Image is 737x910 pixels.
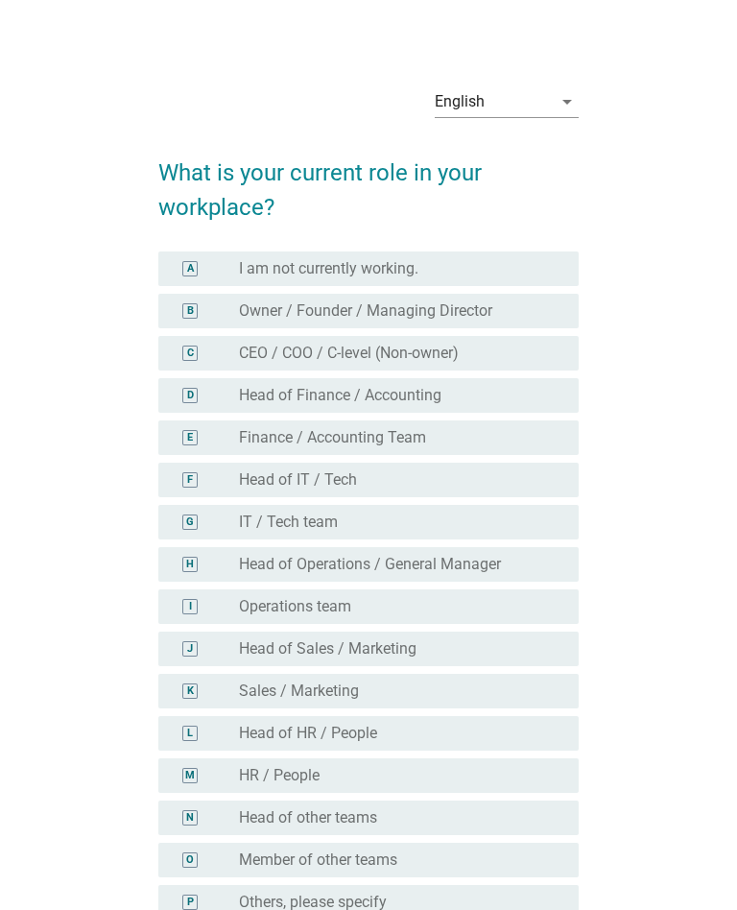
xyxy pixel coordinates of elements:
label: Owner / Founder / Managing Director [239,301,492,321]
i: arrow_drop_down [556,90,579,113]
label: I am not currently working. [239,259,418,278]
div: H [186,557,194,573]
label: Head of other teams [239,808,377,827]
div: M [185,768,195,784]
div: G [186,515,194,531]
div: F [187,472,193,489]
div: K [187,683,194,700]
label: Head of Sales / Marketing [239,639,416,659]
div: J [187,641,193,658]
label: Operations team [239,597,351,616]
div: O [186,852,194,869]
div: English [435,93,485,110]
div: E [187,430,193,446]
div: A [187,261,194,277]
label: Member of other teams [239,850,397,870]
label: CEO / COO / C-level (Non-owner) [239,344,459,363]
div: D [187,388,194,404]
div: C [187,346,194,362]
div: L [187,726,193,742]
div: I [189,599,192,615]
div: N [186,810,194,826]
label: Head of HR / People [239,724,377,743]
h2: What is your current role in your workplace? [158,136,578,225]
div: B [187,303,194,320]
label: IT / Tech team [239,513,338,532]
label: Sales / Marketing [239,682,359,701]
label: Finance / Accounting Team [239,428,426,447]
label: Head of Finance / Accounting [239,386,441,405]
label: Head of Operations / General Manager [239,555,501,574]
label: HR / People [239,766,320,785]
label: Head of IT / Tech [239,470,357,490]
